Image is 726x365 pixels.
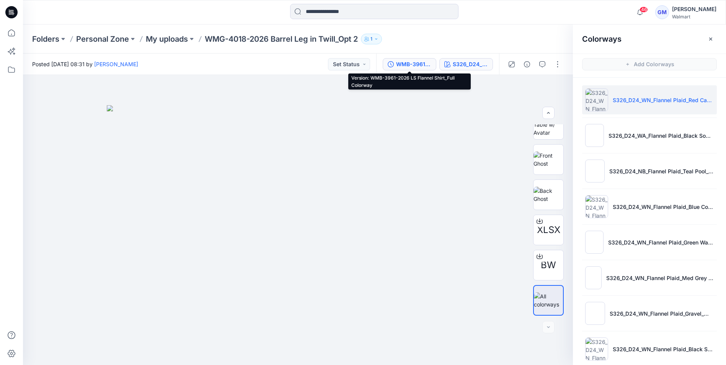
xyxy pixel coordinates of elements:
img: S326_D24_WN_Flannel Plaid_Gravel_M25426G [585,302,605,325]
div: S326_D24_WN_Flannel Plaid_Red Canteen_M25385G [453,60,488,68]
p: S326_D24_WN_Flannel Plaid_Black Soot_M25426A [613,345,714,353]
p: WMG-4018-2026 Barrel Leg in Twill_Opt 2 [205,34,358,44]
span: XLSX [537,223,560,237]
img: eyJhbGciOiJIUzI1NiIsImtpZCI6IjAiLCJzbHQiOiJzZXMiLCJ0eXAiOiJKV1QifQ.eyJkYXRhIjp7InR5cGUiOiJzdG9yYW... [107,105,489,365]
img: S326_D24_WN_Flannel Plaid_Med Grey Heather_M25426F [585,266,602,289]
p: S326_D24_WN_Flannel Plaid_Med Grey Heather_M25426F [606,274,714,282]
img: S326_D24_NB_Flannel Plaid_Teal Pool_M25379B [585,160,605,182]
img: S326_D24_WN_Flannel Plaid_Black Soot_M25426A [585,337,608,360]
img: S326_D24_WN_Flannel Plaid_Blue Cove_M25385J [585,195,608,218]
p: S326_D24_WN_Flannel Plaid_Blue Cove_M25385J [613,203,714,211]
div: [PERSON_NAME] [672,5,716,14]
div: Walmart [672,14,716,20]
p: S326_D24_WN_Flannel Plaid_Green Wave_M25385i [608,238,714,246]
a: [PERSON_NAME] [94,61,138,67]
button: S326_D24_WN_Flannel Plaid_Red Canteen_M25385G [439,58,493,70]
img: Back Ghost [533,187,563,203]
img: Front Ghost [533,152,563,168]
img: S326_D24_WN_Flannel Plaid_Red Canteen_M25385G [585,88,608,111]
h2: Colorways [582,34,622,44]
p: S326_D24_WN_Flannel Plaid_Gravel_M25426G [610,310,714,318]
img: Turn Table w/ Avatar [533,112,563,137]
p: 1 [370,35,372,43]
p: S326_D24_WN_Flannel Plaid_Red Canteen_M25385G [613,96,714,104]
a: Personal Zone [76,34,129,44]
button: Details [521,58,533,70]
button: WMB-3961-2026 LS Flannel Shirt_Full Colorway [383,58,436,70]
div: WMB-3961-2026 LS Flannel Shirt_Full Colorway [396,60,431,68]
img: S326_D24_WA_Flannel Plaid_Black Soot_M25374E [585,124,604,147]
span: BW [541,258,556,272]
p: S326_D24_WA_Flannel Plaid_Black Soot_M25374E [609,132,714,140]
a: Folders [32,34,59,44]
button: 1 [361,34,382,44]
img: S326_D24_WN_Flannel Plaid_Green Wave_M25385i [585,231,604,254]
span: Posted [DATE] 08:31 by [32,60,138,68]
div: GM [655,5,669,19]
p: S326_D24_NB_Flannel Plaid_Teal Pool_M25379B [609,167,714,175]
img: All colorways [534,292,563,308]
span: 46 [640,7,648,13]
a: My uploads [146,34,188,44]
